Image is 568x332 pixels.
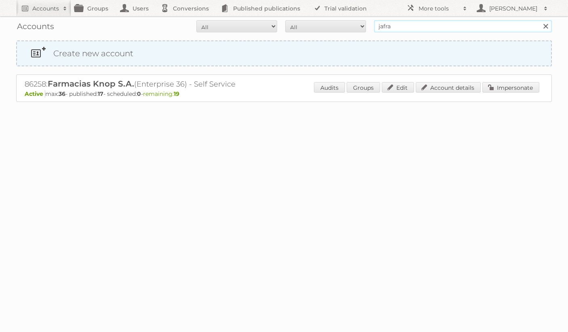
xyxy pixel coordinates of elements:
[382,82,414,93] a: Edit
[17,41,551,66] a: Create new account
[416,82,481,93] a: Account details
[32,4,59,13] h2: Accounts
[25,90,543,97] p: max: - published: - scheduled: -
[487,4,540,13] h2: [PERSON_NAME]
[59,90,65,97] strong: 36
[482,82,539,93] a: Impersonate
[174,90,179,97] strong: 19
[137,90,141,97] strong: 0
[98,90,103,97] strong: 17
[419,4,459,13] h2: More tools
[25,90,45,97] span: Active
[347,82,380,93] a: Groups
[25,79,307,89] h2: 86258: (Enterprise 36) - Self Service
[143,90,179,97] span: remaining:
[314,82,345,93] a: Audits
[48,79,134,89] span: Farmacias Knop S.A.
